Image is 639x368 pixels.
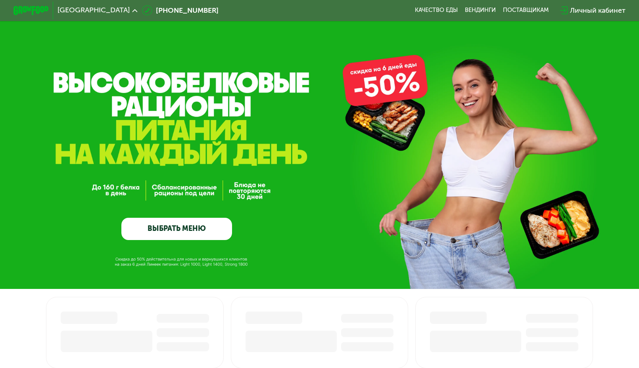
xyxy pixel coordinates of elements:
a: Вендинги [465,7,496,14]
div: поставщикам [503,7,549,14]
a: ВЫБРАТЬ МЕНЮ [121,218,232,240]
div: Личный кабинет [570,5,626,16]
a: [PHONE_NUMBER] [142,5,219,16]
span: [GEOGRAPHIC_DATA] [58,7,130,14]
a: Качество еды [415,7,458,14]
